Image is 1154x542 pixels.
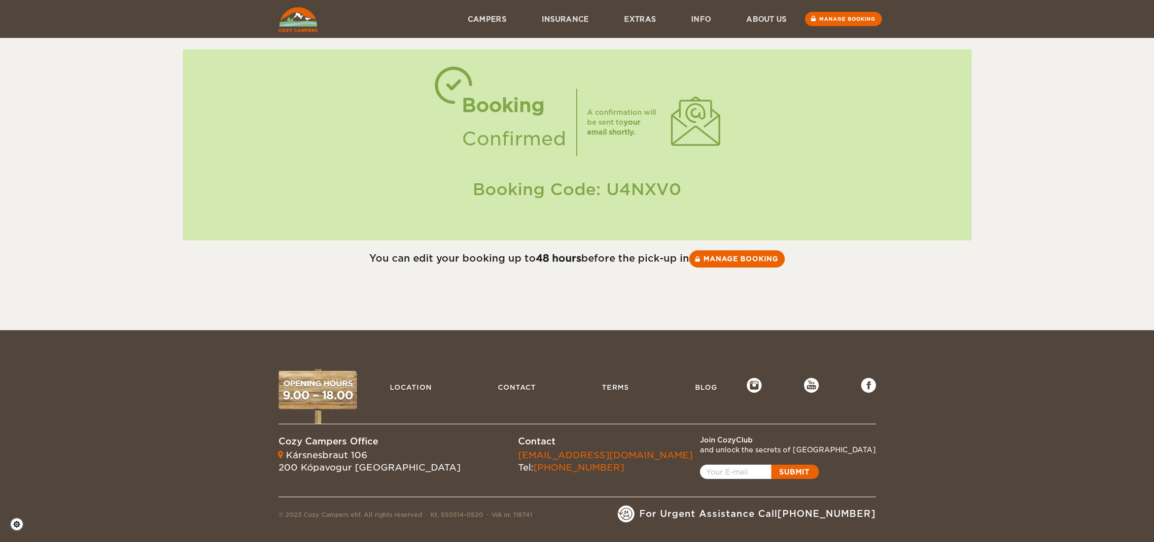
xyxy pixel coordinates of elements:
[536,252,581,264] strong: 48 hours
[518,450,693,460] a: [EMAIL_ADDRESS][DOMAIN_NAME]
[700,465,819,479] a: Open popup
[689,250,785,268] a: Manage booking
[639,508,876,520] span: For Urgent Assistance Call
[279,510,532,522] div: © 2023 Cozy Campers ehf. All rights reserved Kt. 550514-0520 Vsk nr. 118741
[777,508,876,519] a: [PHONE_NUMBER]
[533,462,624,473] a: [PHONE_NUMBER]
[700,435,876,445] div: Join CozyClub
[587,107,661,137] div: A confirmation will be sent to
[279,7,317,32] img: Cozy Campers
[462,89,566,122] div: Booking
[279,435,460,448] div: Cozy Campers Office
[518,435,693,448] div: Contact
[462,122,566,156] div: Confirmed
[700,445,876,455] div: and unlock the secrets of [GEOGRAPHIC_DATA]
[597,378,634,397] a: Terms
[385,378,437,397] a: Location
[279,449,460,474] div: Kársnesbraut 106 200 Kópavogur [GEOGRAPHIC_DATA]
[10,517,30,531] a: Cookie settings
[518,449,693,474] div: Tel:
[193,178,962,201] div: Booking Code: U4NXV0
[493,378,541,397] a: Contact
[805,12,882,26] a: Manage booking
[690,378,722,397] a: Blog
